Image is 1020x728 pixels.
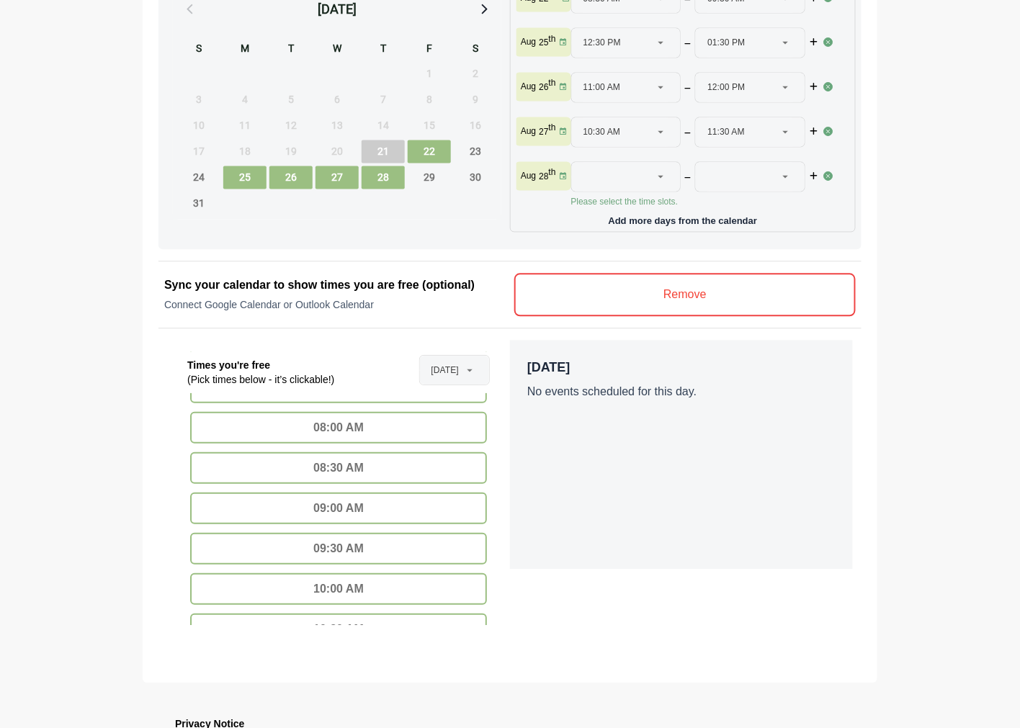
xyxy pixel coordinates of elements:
p: Please select the time slots. [571,197,823,208]
span: Monday, August 4, 2025 [223,89,267,112]
span: 10:30 AM [583,118,621,147]
sup: th [549,168,556,178]
p: (Pick times below - it’s clickable!) [187,373,334,387]
span: 12:00 PM [707,73,745,102]
span: Tuesday, August 12, 2025 [269,114,313,138]
sup: th [549,123,556,133]
p: Add more days from the calendar [516,211,849,226]
div: T [269,41,313,60]
div: 10:00 AM [190,574,487,606]
div: F [408,41,451,60]
span: 11:00 AM [583,73,621,102]
p: Aug [521,81,536,93]
v-button: Remove [514,274,856,317]
div: S [177,41,220,60]
span: 12:30 PM [583,29,621,58]
span: Tuesday, August 19, 2025 [269,140,313,163]
sup: th [549,78,556,89]
span: 11:30 AM [707,118,745,147]
span: Saturday, August 16, 2025 [454,114,497,138]
h2: Sync your calendar to show times you are free (optional) [164,277,506,295]
span: Wednesday, August 20, 2025 [316,140,359,163]
strong: 26 [539,83,548,93]
span: Monday, August 18, 2025 [223,140,267,163]
span: Saturday, August 9, 2025 [454,89,497,112]
span: Friday, August 1, 2025 [408,63,451,86]
span: Saturday, August 23, 2025 [454,140,497,163]
span: Wednesday, August 6, 2025 [316,89,359,112]
p: [DATE] [527,358,836,378]
span: [DATE] [431,356,459,385]
div: 08:00 AM [190,413,487,444]
span: 01:30 PM [707,29,745,58]
span: Sunday, August 3, 2025 [177,89,220,112]
span: Wednesday, August 13, 2025 [316,114,359,138]
div: 09:00 AM [190,493,487,525]
p: Connect Google Calendar or Outlook Calendar [164,298,506,313]
span: Friday, August 15, 2025 [408,114,451,138]
div: S [454,41,497,60]
p: No events scheduled for this day. [527,384,836,401]
div: T [362,41,405,60]
span: Sunday, August 24, 2025 [177,166,220,189]
span: Tuesday, August 5, 2025 [269,89,313,112]
p: Times you're free [187,359,334,373]
sup: th [549,34,556,44]
p: Aug [521,171,536,182]
span: Saturday, August 30, 2025 [454,166,497,189]
span: Sunday, August 10, 2025 [177,114,220,138]
span: Sunday, August 17, 2025 [177,140,220,163]
span: Tuesday, August 26, 2025 [269,166,313,189]
span: Wednesday, August 27, 2025 [316,166,359,189]
span: Monday, August 25, 2025 [223,166,267,189]
strong: 27 [539,127,548,138]
div: 09:30 AM [190,534,487,565]
span: Thursday, August 21, 2025 [362,140,405,163]
div: 08:30 AM [190,453,487,485]
span: Friday, August 8, 2025 [408,89,451,112]
p: Aug [521,126,536,138]
p: Aug [521,37,536,48]
span: Thursday, August 14, 2025 [362,114,405,138]
span: Saturday, August 2, 2025 [454,63,497,86]
span: Friday, August 29, 2025 [408,166,451,189]
strong: 25 [539,38,548,48]
span: Sunday, August 31, 2025 [177,192,220,215]
div: M [223,41,267,60]
strong: 28 [539,172,548,182]
span: Thursday, August 7, 2025 [362,89,405,112]
span: Friday, August 22, 2025 [408,140,451,163]
div: W [316,41,359,60]
span: Thursday, August 28, 2025 [362,166,405,189]
div: 10:30 AM [190,614,487,646]
span: Monday, August 11, 2025 [223,114,267,138]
